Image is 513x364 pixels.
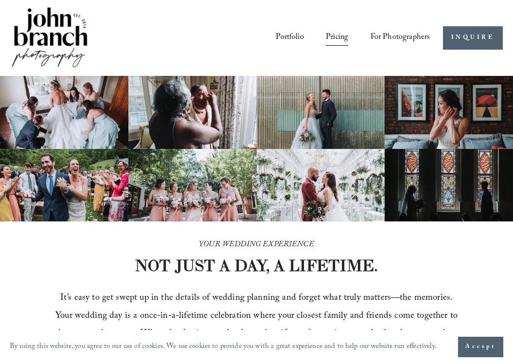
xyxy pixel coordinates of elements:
img: Silhouettes of a bride and groom facing each other in a church, with colorful stained glass windo... [385,149,513,221]
img: Bride and groom standing in an elegant greenhouse with chandeliers and lush greenery. [257,149,385,221]
a: folder dropdown [371,30,430,47]
a: Pricing [326,30,348,47]
img: A bride and groom standing together, laughing, with the bride holding a bouquet in front of a cor... [257,76,385,148]
img: John Branch IV Photography [10,5,89,71]
span: It’s easy to get swept up in the details of wedding planning and forget what truly matters—the me... [55,291,460,360]
button: Accept [458,337,503,357]
img: Bride adjusting earring in front of framed posters on a brick wall. [385,76,513,148]
strong: NOT JUST A DAY, A LIFETIME. [135,255,378,275]
span: For Photographers [371,30,430,46]
img: A bride and four bridesmaids in pink dresses, holding bouquets with pink and white flowers, smili... [128,149,257,221]
p: By using this website, you agree to our use of cookies. We use cookies to provide you with a grea... [10,340,437,354]
a: Portfolio [276,30,303,47]
img: Woman applying makeup to another woman near a window with floral curtains and autumn flowers. [128,76,257,148]
em: YOUR WEDDING EXPERIENCE [199,238,314,252]
a: INQUIRE [443,26,503,50]
span: Accept [465,342,496,352]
